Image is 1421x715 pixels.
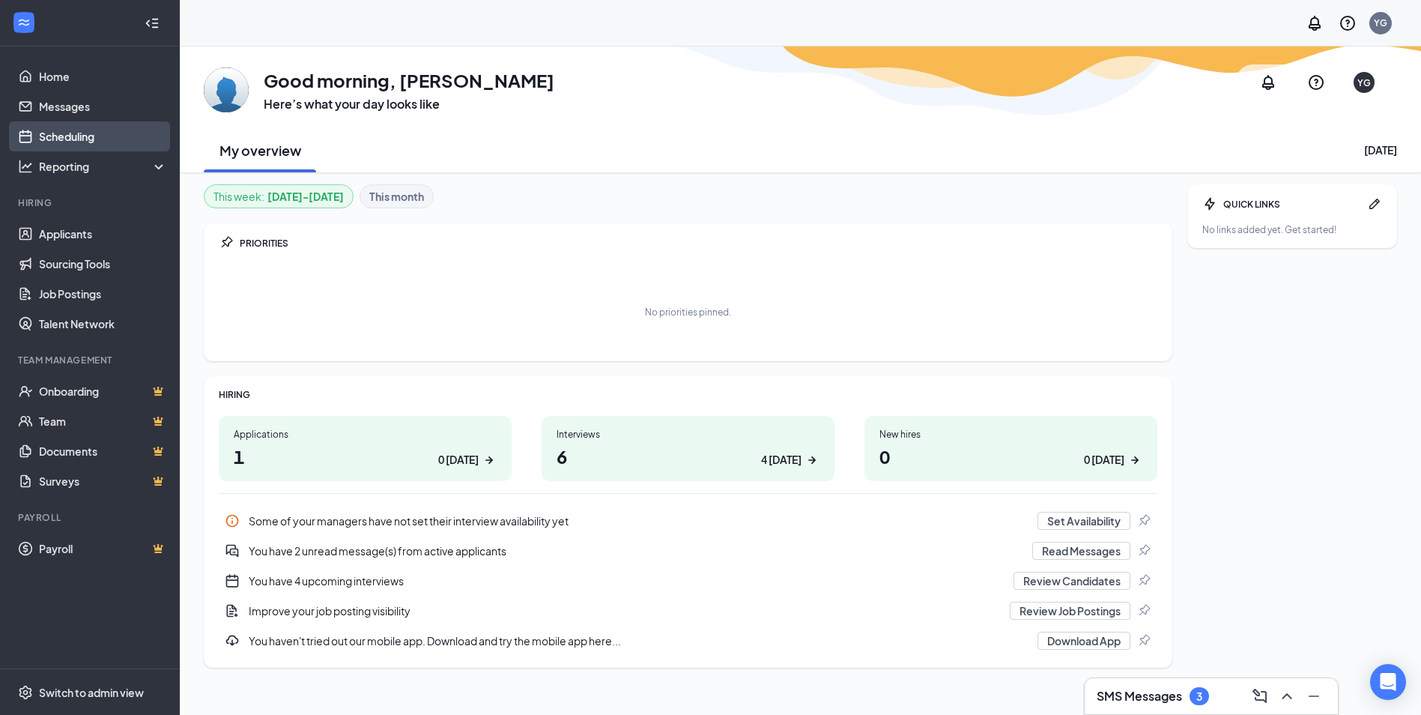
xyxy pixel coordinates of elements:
[249,543,1023,558] div: You have 2 unread message(s) from active applicants
[219,596,1157,626] div: Improve your job posting visibility
[213,188,344,205] div: This week :
[219,506,1157,536] a: InfoSome of your managers have not set their interview availability yetSet AvailabilityPin
[1136,513,1151,528] svg: Pin
[1037,512,1130,530] button: Set Availability
[1339,14,1357,32] svg: QuestionInfo
[1306,14,1324,32] svg: Notifications
[879,444,1142,469] h1: 0
[1202,223,1382,236] div: No links added yet. Get started!
[219,506,1157,536] div: Some of your managers have not set their interview availability yet
[1251,687,1269,705] svg: ComposeMessage
[39,279,167,309] a: Job Postings
[1223,198,1361,211] div: QUICK LINKS
[1136,543,1151,558] svg: Pin
[761,452,802,468] div: 4 [DATE]
[557,444,819,469] h1: 6
[39,406,167,436] a: TeamCrown
[249,513,1028,528] div: Some of your managers have not set their interview availability yet
[1302,684,1326,708] button: Minimize
[39,219,167,249] a: Applicants
[1278,687,1296,705] svg: ChevronUp
[219,388,1157,401] div: HIRING
[1014,572,1130,590] button: Review Candidates
[219,536,1157,566] a: DoubleChatActiveYou have 2 unread message(s) from active applicantsRead MessagesPin
[39,91,167,121] a: Messages
[1364,142,1397,157] div: [DATE]
[39,159,168,174] div: Reporting
[482,453,497,468] svg: ArrowRight
[219,596,1157,626] a: DocumentAddImprove your job posting visibilityReview Job PostingsPin
[1084,452,1124,468] div: 0 [DATE]
[18,196,164,209] div: Hiring
[557,428,819,441] div: Interviews
[219,566,1157,596] a: CalendarNewYou have 4 upcoming interviewsReview CandidatesPin
[39,61,167,91] a: Home
[234,444,497,469] h1: 1
[204,67,249,112] img: Yolonda Green
[39,249,167,279] a: Sourcing Tools
[1010,602,1130,620] button: Review Job Postings
[249,603,1001,618] div: Improve your job posting visibility
[438,452,479,468] div: 0 [DATE]
[1357,76,1371,89] div: YG
[1032,542,1130,560] button: Read Messages
[264,96,554,112] h3: Here’s what your day looks like
[240,237,1157,250] div: PRIORITIES
[1202,196,1217,211] svg: Bolt
[879,428,1142,441] div: New hires
[805,453,819,468] svg: ArrowRight
[39,534,167,564] a: PayrollCrown
[219,566,1157,596] div: You have 4 upcoming interviews
[18,685,33,700] svg: Settings
[249,573,1005,588] div: You have 4 upcoming interviews
[864,416,1157,481] a: New hires00 [DATE]ArrowRight
[225,633,240,648] svg: Download
[39,121,167,151] a: Scheduling
[219,626,1157,656] a: DownloadYou haven't tried out our mobile app. Download and try the mobile app here...Download AppPin
[1374,16,1387,29] div: YG
[16,15,31,30] svg: WorkstreamLogo
[249,633,1028,648] div: You haven't tried out our mobile app. Download and try the mobile app here...
[1305,687,1323,705] svg: Minimize
[1307,73,1325,91] svg: QuestionInfo
[39,436,167,466] a: DocumentsCrown
[542,416,834,481] a: Interviews64 [DATE]ArrowRight
[18,159,33,174] svg: Analysis
[234,428,497,441] div: Applications
[39,466,167,496] a: SurveysCrown
[225,573,240,588] svg: CalendarNew
[1136,633,1151,648] svg: Pin
[1136,573,1151,588] svg: Pin
[1136,603,1151,618] svg: Pin
[1196,690,1202,703] div: 3
[1367,196,1382,211] svg: Pen
[145,16,160,31] svg: Collapse
[225,513,240,528] svg: Info
[1127,453,1142,468] svg: ArrowRight
[39,376,167,406] a: OnboardingCrown
[18,354,164,366] div: Team Management
[225,543,240,558] svg: DoubleChatActive
[18,511,164,524] div: Payroll
[645,306,731,319] div: No priorities pinned.
[1037,632,1130,650] button: Download App
[219,235,234,250] svg: Pin
[1259,73,1277,91] svg: Notifications
[219,626,1157,656] div: You haven't tried out our mobile app. Download and try the mobile app here...
[1248,684,1272,708] button: ComposeMessage
[1097,688,1182,705] h3: SMS Messages
[267,188,344,205] b: [DATE] - [DATE]
[1275,684,1299,708] button: ChevronUp
[39,685,144,700] div: Switch to admin view
[264,67,554,93] h1: Good morning, [PERSON_NAME]
[369,188,424,205] b: This month
[219,416,512,481] a: Applications10 [DATE]ArrowRight
[39,309,167,339] a: Talent Network
[219,141,301,160] h2: My overview
[1370,664,1406,700] div: Open Intercom Messenger
[225,603,240,618] svg: DocumentAdd
[219,536,1157,566] div: You have 2 unread message(s) from active applicants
